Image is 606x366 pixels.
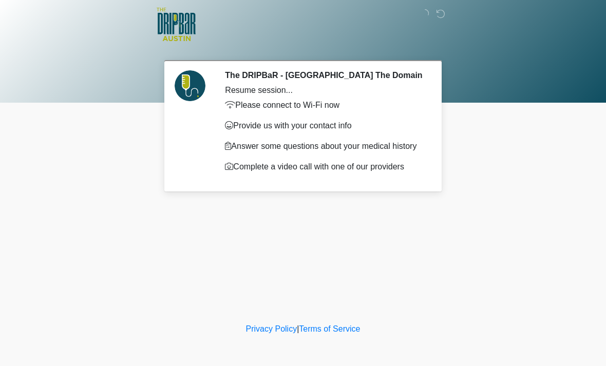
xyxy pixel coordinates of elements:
[225,120,424,132] p: Provide us with your contact info
[246,324,297,333] a: Privacy Policy
[225,70,424,80] h2: The DRIPBaR - [GEOGRAPHIC_DATA] The Domain
[225,99,424,111] p: Please connect to Wi-Fi now
[157,8,196,41] img: The DRIPBaR - Austin The Domain Logo
[225,84,424,97] div: Resume session...
[225,161,424,173] p: Complete a video call with one of our providers
[297,324,299,333] a: |
[299,324,360,333] a: Terms of Service
[225,140,424,152] p: Answer some questions about your medical history
[175,70,205,101] img: Agent Avatar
